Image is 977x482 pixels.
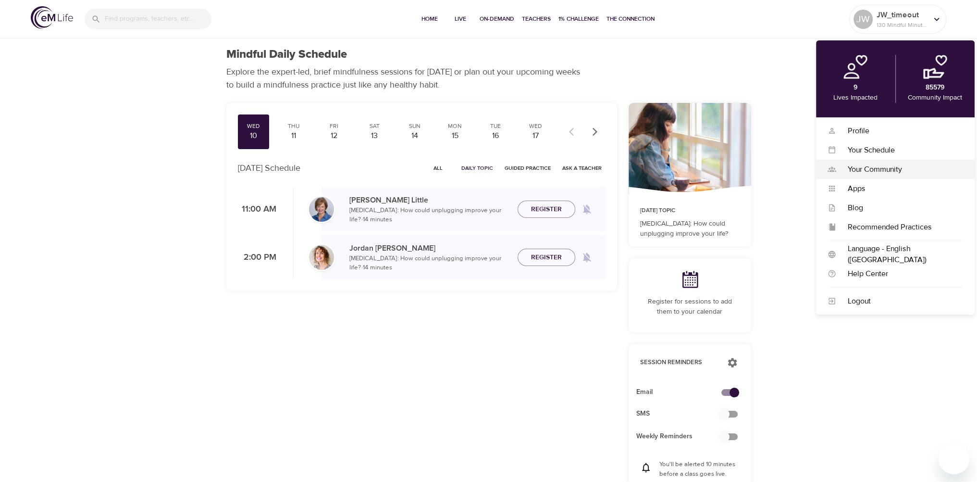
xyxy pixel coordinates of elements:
div: Recommended Practices [836,222,963,233]
div: Logout [836,296,963,307]
span: Ask a Teacher [562,164,602,173]
p: 9 [853,83,857,93]
div: 15 [443,130,467,141]
span: The Connection [606,14,655,24]
iframe: Button to launch messaging window [939,444,969,474]
p: [MEDICAL_DATA]: How could unplugging improve your life? · 14 minutes [349,206,510,225]
button: Ask a Teacher [558,161,606,176]
span: Register [531,252,562,264]
span: Email [636,387,728,397]
p: Jordan [PERSON_NAME] [349,242,510,254]
div: Tue [483,122,507,130]
span: Guided Practice [505,164,551,173]
span: On-Demand [480,14,514,24]
button: Guided Practice [501,161,555,176]
div: Help Center [836,268,963,279]
p: JW_timeout [877,9,928,21]
span: 1% Challenge [558,14,599,24]
div: Apps [836,183,963,194]
img: Kerry_Little_Headshot_min.jpg [309,197,334,222]
p: [DATE] Topic [640,206,740,215]
div: 14 [403,130,427,141]
p: 2:00 PM [238,251,276,264]
span: Home [418,14,441,24]
div: Blog [836,203,963,214]
p: [MEDICAL_DATA]: How could unplugging improve your life? [640,219,740,239]
p: Register for sessions to add them to your calendar [640,297,740,317]
div: 10 [242,130,266,141]
span: Daily Topic [461,164,493,173]
div: Language - English ([GEOGRAPHIC_DATA]) [836,243,963,266]
p: You'll be alerted 10 minutes before a class goes live. [659,460,740,479]
p: 130 Mindful Minutes [877,21,928,29]
div: Wed [524,122,548,130]
p: [MEDICAL_DATA]: How could unplugging improve your life? · 14 minutes [349,254,510,273]
img: personal.png [843,55,867,79]
span: Remind me when a class goes live every Wednesday at 2:00 PM [575,246,598,269]
p: Community Impact [908,93,962,103]
img: logo [31,6,73,29]
p: Explore the expert-led, brief mindfulness sessions for [DATE] or plan out your upcoming weeks to ... [226,65,587,91]
img: community.png [923,55,947,79]
div: 12 [322,130,346,141]
button: Daily Topic [458,161,497,176]
input: Find programs, teachers, etc... [105,9,211,29]
p: 85579 [926,83,944,93]
span: Remind me when a class goes live every Wednesday at 11:00 AM [575,198,598,221]
div: Your Community [836,164,963,175]
span: Live [449,14,472,24]
div: Profile [836,126,963,137]
button: Register [518,249,575,266]
p: [PERSON_NAME] Little [349,194,510,206]
p: 11:00 AM [238,203,276,216]
span: Register [531,203,562,216]
p: Session Reminders [640,358,717,368]
p: Lives Impacted [833,93,878,103]
h1: Mindful Daily Schedule [226,48,347,62]
div: JW [853,10,873,29]
button: Register [518,201,575,218]
div: Your Schedule [836,145,963,156]
p: [DATE] Schedule [238,162,300,175]
span: SMS [636,409,728,419]
span: Teachers [522,14,551,24]
div: Fri [322,122,346,130]
span: Weekly Reminders [636,431,728,442]
div: 17 [524,130,548,141]
div: 13 [362,130,386,141]
div: 16 [483,130,507,141]
div: Sat [362,122,386,130]
div: Wed [242,122,266,130]
div: 11 [282,130,306,141]
img: Jordan-Whitehead.jpg [309,245,334,270]
div: Mon [443,122,467,130]
span: All [427,164,450,173]
div: Sun [403,122,427,130]
div: Thu [282,122,306,130]
button: All [423,161,454,176]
